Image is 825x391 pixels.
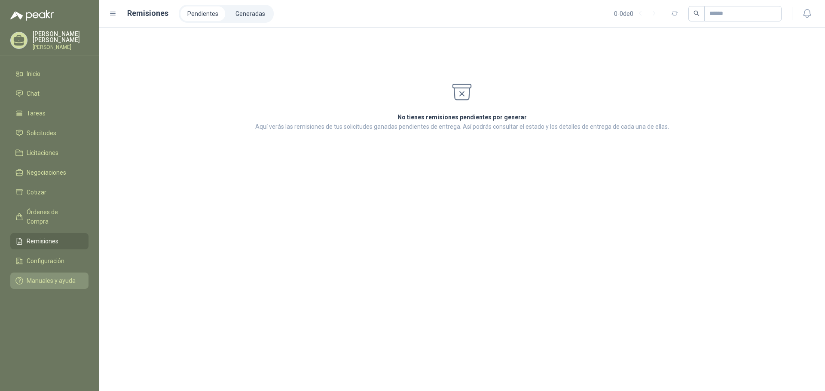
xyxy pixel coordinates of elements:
[27,89,40,98] span: Chat
[10,10,54,21] img: Logo peakr
[27,69,40,79] span: Inicio
[255,122,669,131] p: Aquí verás las remisiones de tus solicitudes ganadas pendientes de entrega. Así podrás consultar ...
[10,273,89,289] a: Manuales y ayuda
[10,164,89,181] a: Negociaciones
[397,114,527,121] strong: No tienes remisiones pendientes por generar
[33,45,89,50] p: [PERSON_NAME]
[10,85,89,102] a: Chat
[614,7,661,21] div: 0 - 0 de 0
[27,276,76,285] span: Manuales y ayuda
[27,128,56,138] span: Solicitudes
[10,105,89,121] a: Tareas
[694,10,700,16] span: search
[10,233,89,249] a: Remisiones
[10,145,89,161] a: Licitaciones
[10,184,89,200] a: Cotizar
[10,66,89,82] a: Inicio
[27,236,58,246] span: Remisiones
[27,168,66,177] span: Negociaciones
[27,148,58,158] span: Licitaciones
[229,6,272,21] a: Generadas
[180,6,225,21] a: Pendientes
[27,188,46,197] span: Cotizar
[127,7,168,19] h1: Remisiones
[27,256,64,266] span: Configuración
[10,253,89,269] a: Configuración
[10,204,89,230] a: Órdenes de Compra
[33,31,89,43] p: [PERSON_NAME] [PERSON_NAME]
[10,125,89,141] a: Solicitudes
[27,109,46,118] span: Tareas
[27,207,80,226] span: Órdenes de Compra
